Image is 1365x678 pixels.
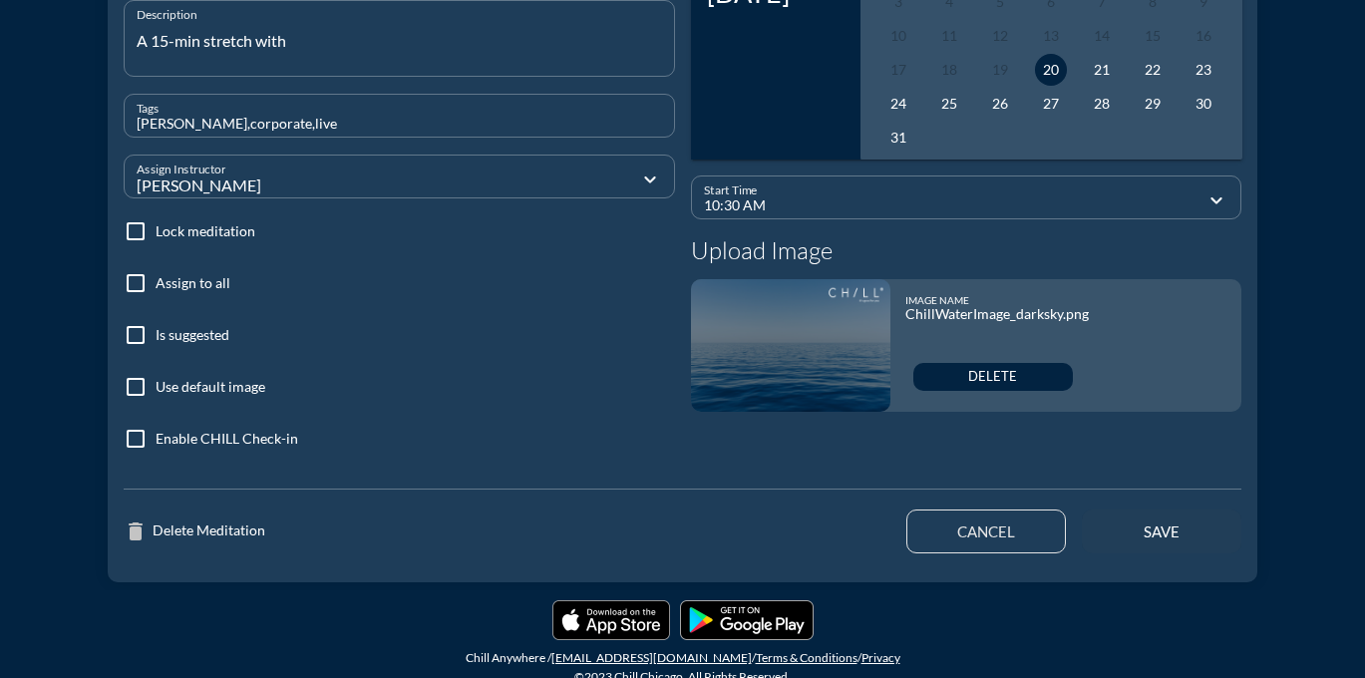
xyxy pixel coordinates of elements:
button: 22 [1137,54,1169,86]
button: cancel [906,509,1066,553]
img: Playmarket [680,600,814,640]
div: save [1117,522,1206,540]
div: ChillWaterImage_darksky.png [905,306,1089,323]
button: 21 [1086,54,1118,86]
input: Start Time [704,193,1201,218]
img: Applestore [552,600,670,640]
h4: Upload Image [691,236,1242,265]
div: Image name [905,294,1089,306]
button: 29 [1137,88,1169,120]
label: Lock meditation [156,221,255,241]
label: Enable CHILL Check-in [156,429,298,449]
i: expand_more [638,168,662,191]
img: 1733756503248_ChillWaterImage_darksky.png [691,279,890,412]
button: 26 [984,88,1016,120]
button: 25 [933,88,965,120]
label: Use default image [156,377,265,397]
textarea: Description [137,25,674,76]
button: 31 [882,122,914,154]
button: 27 [1035,88,1067,120]
button: delete [913,363,1073,391]
a: Terms & Conditions [756,650,857,665]
button: 30 [1188,88,1219,120]
a: Privacy [861,650,900,665]
a: [EMAIL_ADDRESS][DOMAIN_NAME] [551,650,752,665]
input: Tags [137,112,662,137]
label: Assign to all [156,273,230,293]
button: save [1082,509,1241,553]
button: 20 [1035,54,1067,86]
label: Is suggested [156,325,229,345]
i: expand_more [1204,188,1228,212]
a: Delete Meditation [124,519,265,543]
div: cancel [942,522,1030,540]
i: delete [124,519,153,543]
span: delete [968,369,1017,385]
button: 24 [882,88,914,120]
button: 23 [1188,54,1219,86]
div: [PERSON_NAME] [137,176,534,194]
button: 28 [1086,88,1118,120]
